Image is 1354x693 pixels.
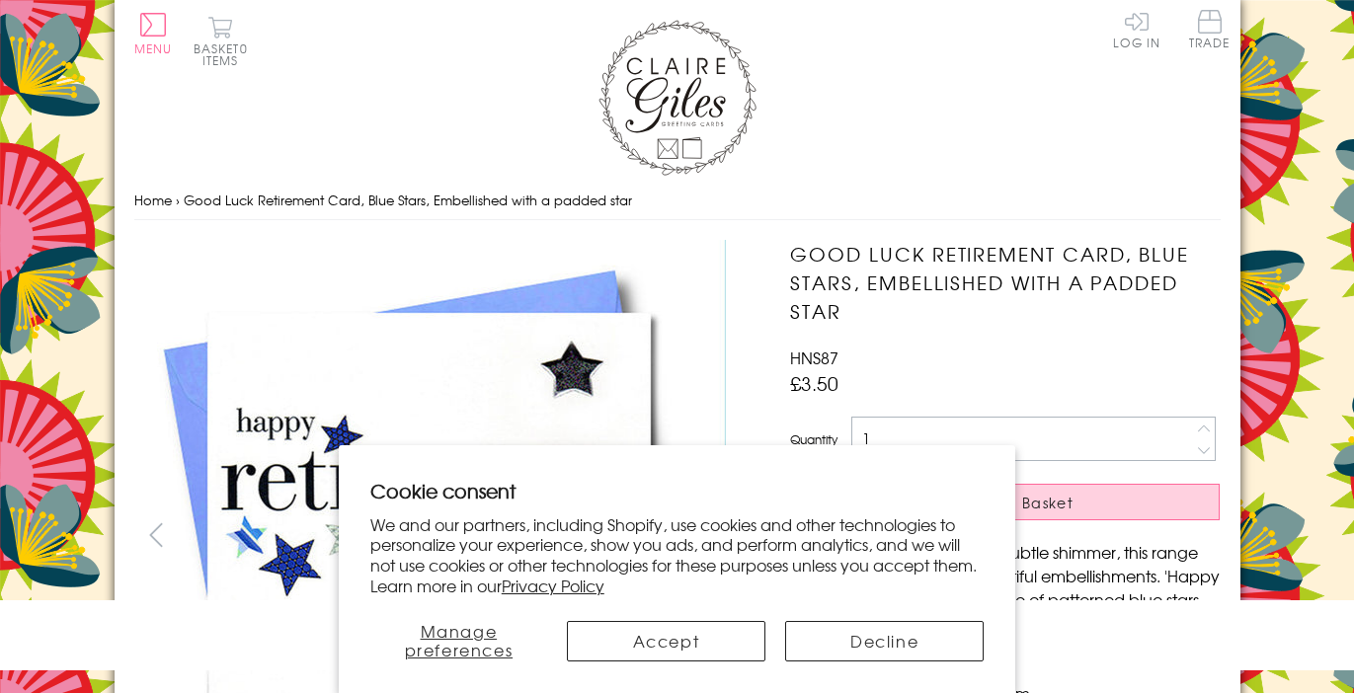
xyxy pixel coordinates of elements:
[1189,10,1231,48] span: Trade
[202,39,248,69] span: 0 items
[405,619,514,661] span: Manage preferences
[961,493,1074,512] span: Add to Basket
[194,16,248,66] button: Basket0 items
[790,369,838,397] span: £3.50
[790,430,837,448] label: Quantity
[184,191,632,209] span: Good Luck Retirement Card, Blue Stars, Embellished with a padded star
[370,621,547,661] button: Manage preferences
[502,574,604,597] a: Privacy Policy
[134,512,179,557] button: prev
[134,39,173,57] span: Menu
[598,20,757,176] img: Claire Giles Greetings Cards
[134,191,172,209] a: Home
[790,346,838,369] span: HNS87
[790,240,1220,325] h1: Good Luck Retirement Card, Blue Stars, Embellished with a padded star
[176,191,180,209] span: ›
[134,181,1221,221] nav: breadcrumbs
[1189,10,1231,52] a: Trade
[370,477,985,504] h2: Cookie consent
[567,621,765,661] button: Accept
[1113,10,1160,48] a: Log In
[785,621,984,661] button: Decline
[134,13,173,54] button: Menu
[370,514,985,596] p: We and our partners, including Shopify, use cookies and other technologies to personalize your ex...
